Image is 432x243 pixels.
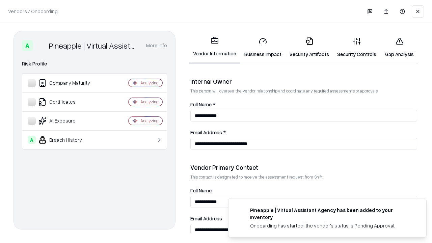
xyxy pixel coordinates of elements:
div: Analyzing [140,80,159,86]
div: AI Exposure [28,117,108,125]
div: Pineapple | Virtual Assistant Agency has been added to your inventory [250,207,410,221]
div: A [22,40,33,51]
a: Security Controls [333,32,380,63]
div: Company Maturity [28,79,108,87]
p: This person will oversee the vendor relationship and coordinate any required assessments or appro... [190,88,417,94]
div: Internal Owner [190,77,417,85]
div: Risk Profile [22,60,167,68]
img: Pineapple | Virtual Assistant Agency [35,40,46,51]
label: Full Name [190,188,417,193]
label: Full Name * [190,102,417,107]
p: This contact is designated to receive the assessment request from Shift [190,174,417,180]
button: More info [146,39,167,52]
div: A [28,136,36,144]
div: Analyzing [140,118,159,124]
label: Email Address * [190,130,417,135]
label: Email Address [190,216,417,221]
img: trypineapple.com [237,207,245,215]
a: Gap Analysis [380,32,418,63]
p: Vendors / Onboarding [8,8,58,15]
div: Pineapple | Virtual Assistant Agency [49,40,138,51]
a: Business Impact [240,32,286,63]
a: Security Artifacts [286,32,333,63]
div: Analyzing [140,99,159,105]
a: Vendor Information [189,31,240,64]
div: Certificates [28,98,108,106]
div: Breach History [28,136,108,144]
div: Onboarding has started, the vendor's status is Pending Approval. [250,222,410,229]
div: Vendor Primary Contact [190,163,417,171]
